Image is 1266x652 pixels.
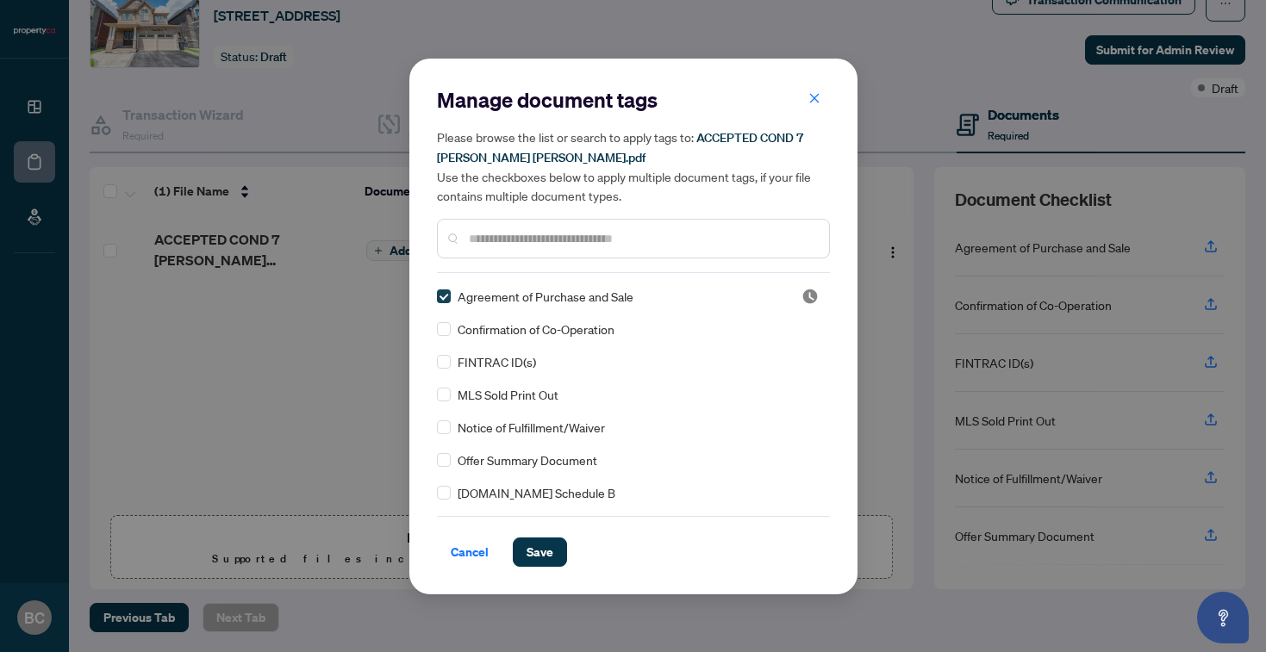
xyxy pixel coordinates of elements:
span: FINTRAC ID(s) [458,352,536,371]
span: close [808,92,820,104]
span: Agreement of Purchase and Sale [458,287,633,306]
span: Save [527,538,553,566]
h2: Manage document tags [437,86,830,114]
span: Cancel [451,538,489,566]
span: [DOMAIN_NAME] Schedule B [458,483,615,502]
img: status [801,288,819,305]
span: Offer Summary Document [458,450,597,469]
button: Save [513,537,567,567]
span: MLS Sold Print Out [458,385,558,404]
button: Open asap [1197,592,1249,643]
span: ACCEPTED COND 7 [PERSON_NAME] [PERSON_NAME].pdf [437,130,804,165]
span: Confirmation of Co-Operation [458,320,614,338]
span: Pending Review [801,288,819,305]
button: Cancel [437,537,502,567]
h5: Please browse the list or search to apply tags to: Use the checkboxes below to apply multiple doc... [437,127,830,205]
span: Notice of Fulfillment/Waiver [458,418,605,437]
